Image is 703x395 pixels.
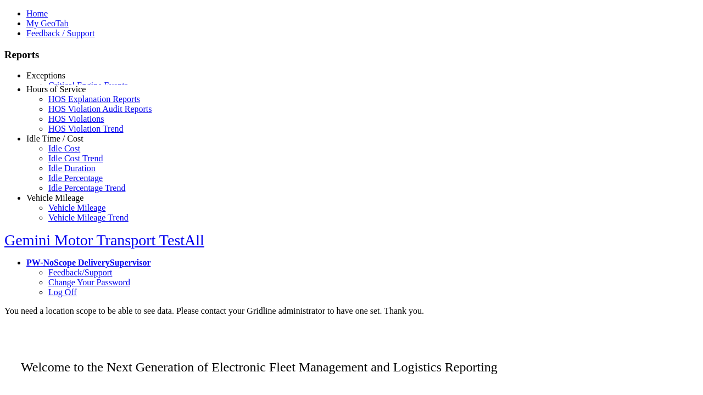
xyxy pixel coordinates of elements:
a: HOS Violation Trend [48,124,124,133]
a: Idle Time / Cost [26,134,83,143]
a: Idle Duration [48,163,96,173]
a: Vehicle Mileage Trend [48,213,129,222]
a: Hours of Service [26,84,86,94]
a: Idle Cost Trend [48,154,103,163]
a: Vehicle Mileage [48,203,105,212]
a: Home [26,9,48,18]
a: My GeoTab [26,19,69,28]
a: PW-NoScope DeliverySupervisor [26,258,150,267]
div: You need a location scope to be able to see data. Please contact your Gridline administrator to h... [4,306,699,316]
a: Change Your Password [48,278,130,287]
a: Log Off [48,287,77,297]
a: Idle Cost [48,144,80,153]
a: Idle Percentage [48,173,103,183]
a: HOS Violation Audit Reports [48,104,152,114]
a: Critical Engine Events [48,81,128,90]
a: Vehicle Mileage [26,193,83,202]
p: Welcome to the Next Generation of Electronic Fleet Management and Logistics Reporting [4,343,699,375]
a: Exceptions [26,71,65,80]
a: Feedback/Support [48,268,112,277]
a: Feedback / Support [26,29,94,38]
a: Gemini Motor Transport TestAll [4,232,204,249]
h3: Reports [4,49,699,61]
a: HOS Explanation Reports [48,94,140,104]
a: Idle Percentage Trend [48,183,125,193]
a: HOS Violations [48,114,104,123]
